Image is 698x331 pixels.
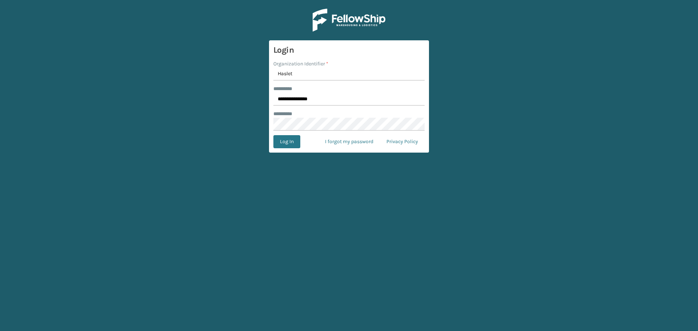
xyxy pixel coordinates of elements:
[273,135,300,148] button: Log In
[318,135,380,148] a: I forgot my password
[380,135,425,148] a: Privacy Policy
[313,9,385,32] img: Logo
[273,45,425,56] h3: Login
[273,60,328,68] label: Organization Identifier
